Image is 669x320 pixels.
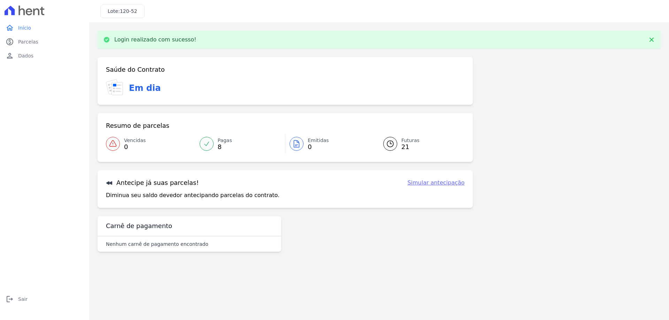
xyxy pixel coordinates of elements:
[6,295,14,303] i: logout
[218,137,232,144] span: Pagas
[3,292,86,306] a: logoutSair
[285,134,375,154] a: Emitidas 0
[129,82,161,94] h3: Em dia
[6,38,14,46] i: paid
[6,24,14,32] i: home
[106,241,208,248] p: Nenhum carnê de pagamento encontrado
[106,222,172,230] h3: Carnê de pagamento
[6,52,14,60] i: person
[375,134,465,154] a: Futuras 21
[308,144,329,150] span: 0
[106,134,195,154] a: Vencidas 0
[218,144,232,150] span: 8
[18,38,38,45] span: Parcelas
[106,122,169,130] h3: Resumo de parcelas
[18,296,28,303] span: Sair
[106,179,199,187] h3: Antecipe já suas parcelas!
[308,137,329,144] span: Emitidas
[3,49,86,63] a: personDados
[114,36,197,43] p: Login realizado com sucesso!
[195,134,285,154] a: Pagas 8
[106,65,165,74] h3: Saúde do Contrato
[108,8,137,15] h3: Lote:
[124,137,146,144] span: Vencidas
[401,144,420,150] span: 21
[401,137,420,144] span: Futuras
[106,191,279,200] p: Diminua seu saldo devedor antecipando parcelas do contrato.
[3,21,86,35] a: homeInício
[3,35,86,49] a: paidParcelas
[120,8,137,14] span: 120-52
[18,52,33,59] span: Dados
[18,24,31,31] span: Início
[124,144,146,150] span: 0
[407,179,464,187] a: Simular antecipação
